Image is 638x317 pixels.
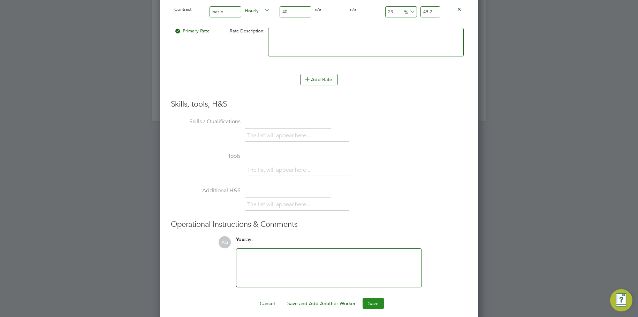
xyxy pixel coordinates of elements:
[236,236,422,248] div: say:
[236,237,244,242] span: You
[315,6,321,12] span: n/a
[171,118,241,125] label: Skills / Qualifications
[171,153,241,160] label: Tools
[402,8,416,15] span: %
[245,6,270,14] span: Hourly
[174,6,191,12] span: Contract
[254,298,280,309] button: Cancel
[219,236,231,248] span: AG
[300,74,338,85] button: Add Rate
[171,219,467,230] h3: Operational Instructions & Comments
[171,99,467,109] h3: Skills, tools, H&S
[350,6,357,12] span: n/a
[247,131,313,140] li: The list will appear here...
[174,28,210,34] span: Primary Rate
[363,298,384,309] button: Save
[247,200,313,209] li: The list will appear here...
[282,298,361,309] button: Save and Add Another Worker
[171,187,241,194] label: Additional H&S
[247,165,313,175] li: The list will appear here...
[610,289,632,311] button: Engage Resource Center
[230,28,265,34] span: Rate Description:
